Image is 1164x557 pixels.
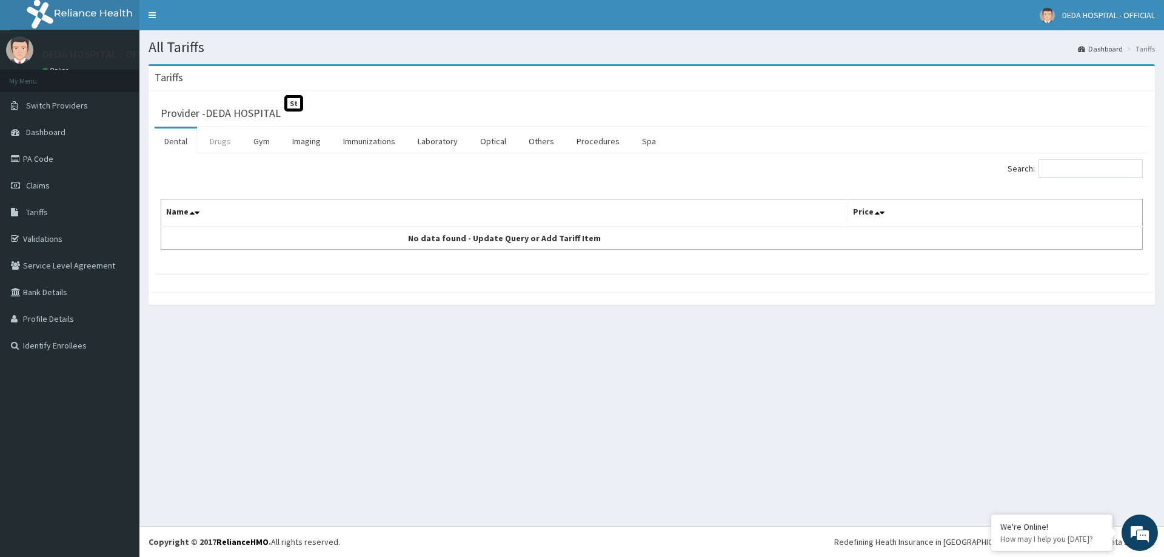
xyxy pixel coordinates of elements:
[26,180,50,191] span: Claims
[333,128,405,154] a: Immunizations
[149,536,271,547] strong: Copyright © 2017 .
[26,100,88,111] span: Switch Providers
[567,128,629,154] a: Procedures
[26,127,65,138] span: Dashboard
[1124,44,1155,54] li: Tariffs
[470,128,516,154] a: Optical
[1039,159,1143,178] input: Search:
[519,128,564,154] a: Others
[42,66,72,75] a: Online
[149,39,1155,55] h1: All Tariffs
[1062,10,1155,21] span: DEDA HOSPITAL - OFFICIAL
[1000,534,1103,544] p: How may I help you today?
[1000,521,1103,532] div: We're Online!
[284,95,303,112] span: St
[155,128,197,154] a: Dental
[283,128,330,154] a: Imaging
[26,207,48,218] span: Tariffs
[408,128,467,154] a: Laboratory
[1040,8,1055,23] img: User Image
[155,72,183,83] h3: Tariffs
[161,108,281,119] h3: Provider - DEDA HOSPITAL
[848,199,1143,227] th: Price
[42,49,167,60] p: DEDA HOSPITAL - OFFICIAL
[139,526,1164,557] footer: All rights reserved.
[161,227,848,250] td: No data found - Update Query or Add Tariff Item
[1008,159,1143,178] label: Search:
[632,128,666,154] a: Spa
[216,536,269,547] a: RelianceHMO
[161,199,848,227] th: Name
[200,128,241,154] a: Drugs
[834,536,1155,548] div: Redefining Heath Insurance in [GEOGRAPHIC_DATA] using Telemedicine and Data Science!
[1078,44,1123,54] a: Dashboard
[6,36,33,64] img: User Image
[244,128,279,154] a: Gym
